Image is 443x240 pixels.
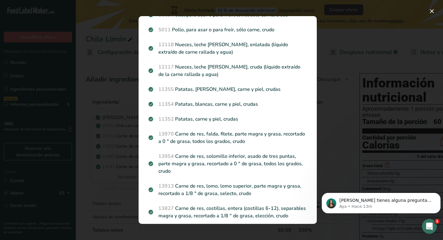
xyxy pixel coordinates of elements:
span: 13827 [158,205,174,212]
p: Carne de res, lomo, lomo superior, parte magra y grasa, recortado a 1/8 " de grasa, selecto, crudo [148,182,307,197]
p: Patatas, blancas, carne y piel, crudas [148,100,307,108]
span: 11352 [158,116,174,122]
p: Carne de res, solomillo inferior, asado de tres puntas, parte magra y grasa, recortado a 0 " de g... [148,153,307,175]
span: 11355 [158,86,174,93]
p: Nueces, leche [PERSON_NAME], cruda (líquido extraído de la carne rallada y agua) [148,63,307,78]
span: 13970 [158,131,174,137]
span: 1 [435,219,440,224]
iframe: Intercom notifications mensaje [319,180,443,223]
p: Nueces, leche [PERSON_NAME], enlatada (líquido extraído de carne rallada y agua) [148,41,307,56]
iframe: Intercom live chat [422,219,437,234]
p: Patatas, [PERSON_NAME], carne y piel, crudas [148,86,307,93]
p: Carne de res, falda, filete, parte magra y grasa, recortado a 0 " de grasa, todos los grados, crudo [148,130,307,145]
span: 12117 [158,64,174,70]
span: 13913 [158,183,174,189]
p: Patatas, carne y piel, crudas [148,115,307,123]
span: 12118 [158,41,174,48]
span: 5011 [158,26,171,33]
p: Pollo, para asar o para freír, sólo carne, crudo [148,26,307,33]
span: 13954 [158,153,174,160]
p: Carne de res, costillas, entera (costillas 6-12), separables magra y grasa, recortado a 1/8 " de ... [148,205,307,220]
span: 11354 [158,101,174,108]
